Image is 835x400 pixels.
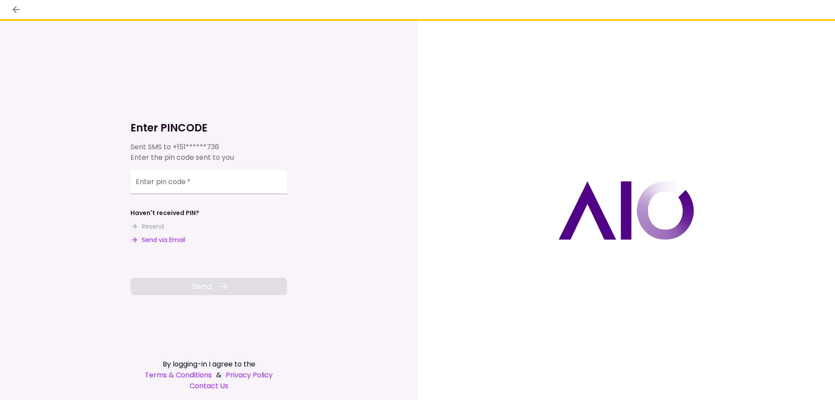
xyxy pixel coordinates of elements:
a: Contact Us [130,380,287,391]
h1: Enter PINCODE [130,121,287,135]
button: Send via Email [130,235,185,245]
a: Privacy Policy [226,370,273,380]
div: Sent SMS to Enter the pin code sent to you [130,142,287,163]
button: Send [130,278,287,295]
img: AIO logo [558,181,694,240]
a: Terms & Conditions [145,370,212,380]
div: & [130,370,287,380]
div: Haven't received PIN? [130,208,199,218]
button: Resend [130,222,164,231]
button: back [9,2,23,17]
span: Send [192,280,212,292]
div: By logging-in I agree to the [130,359,287,370]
